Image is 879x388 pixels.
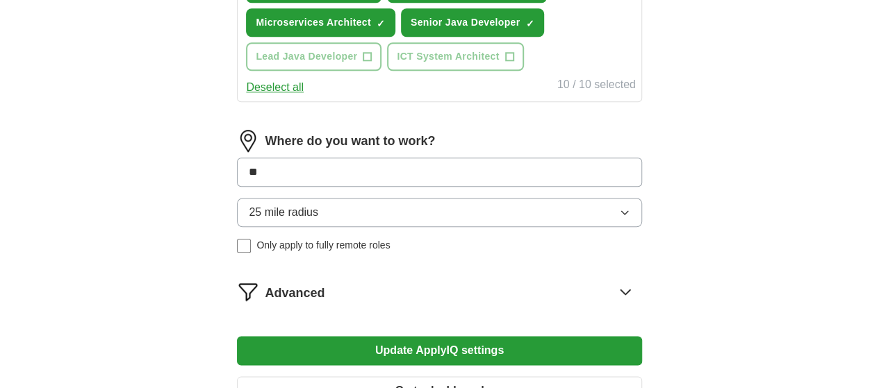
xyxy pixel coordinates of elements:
span: Advanced [265,284,325,303]
img: location.png [237,130,259,152]
div: 10 / 10 selected [557,76,636,96]
input: Only apply to fully remote roles [237,239,251,253]
span: ✓ [525,18,534,29]
button: Microservices Architect✓ [246,8,395,37]
button: Update ApplyIQ settings [237,336,641,365]
span: Senior Java Developer [411,15,520,30]
img: filter [237,280,259,303]
span: 25 mile radius [249,204,318,221]
button: 25 mile radius [237,198,641,227]
button: Lead Java Developer [246,42,381,71]
label: Where do you want to work? [265,132,435,151]
button: ICT System Architect [387,42,523,71]
span: Only apply to fully remote roles [256,238,390,253]
span: ✓ [377,18,385,29]
span: ICT System Architect [397,49,499,64]
span: Lead Java Developer [256,49,357,64]
button: Deselect all [246,79,304,96]
span: Microservices Architect [256,15,371,30]
button: Senior Java Developer✓ [401,8,545,37]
